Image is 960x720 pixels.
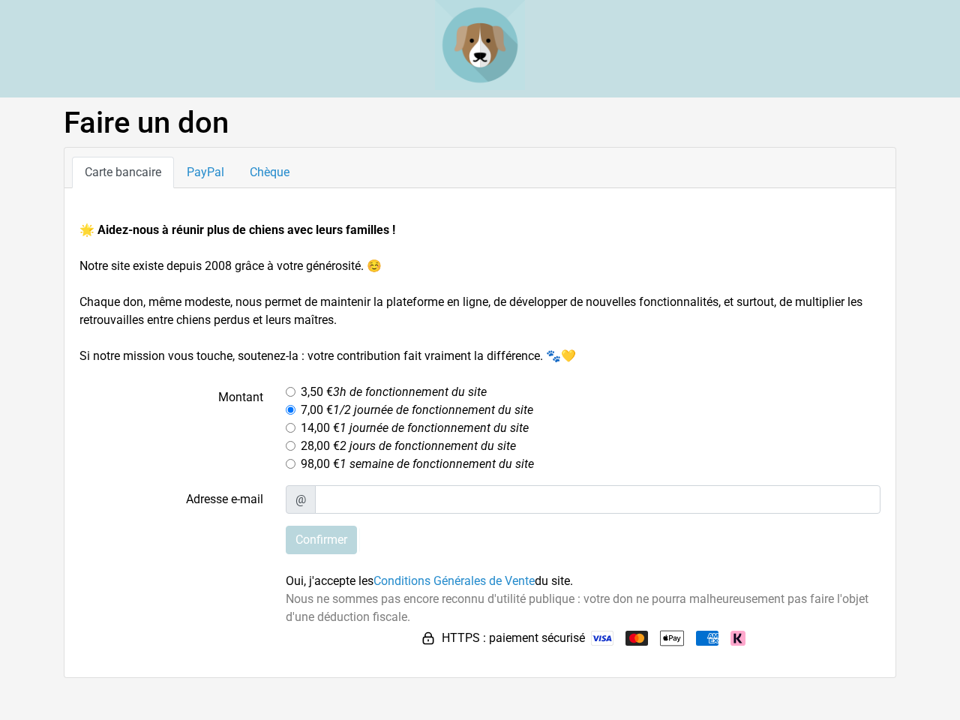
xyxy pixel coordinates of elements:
[696,631,718,646] img: American Express
[333,403,533,417] i: 1/2 journée de fonctionnement du site
[174,157,237,188] a: PayPal
[625,631,648,646] img: Mastercard
[79,223,395,237] strong: 🌟 Aidez-nous à réunir plus de chiens avec leurs familles !
[301,437,516,455] label: 28,00 €
[68,485,274,514] label: Adresse e-mail
[301,455,534,473] label: 98,00 €
[237,157,302,188] a: Chèque
[301,383,487,401] label: 3,50 €
[286,485,316,514] span: @
[591,631,613,646] img: Visa
[340,439,516,453] i: 2 jours de fonctionnement du site
[286,526,357,554] input: Confirmer
[333,385,487,399] i: 3h de fonctionnement du site
[64,105,896,141] h1: Faire un don
[660,626,684,650] img: Apple Pay
[68,383,274,473] label: Montant
[421,631,436,646] img: HTTPS : paiement sécurisé
[286,574,573,588] span: Oui, j'accepte les du site.
[340,457,534,471] i: 1 semaine de fonctionnement du site
[373,574,535,588] a: Conditions Générales de Vente
[730,631,745,646] img: Klarna
[79,221,880,650] form: Notre site existe depuis 2008 grâce à votre générosité. ☺️ Chaque don, même modeste, nous permet ...
[442,629,585,647] span: HTTPS : paiement sécurisé
[301,401,533,419] label: 7,00 €
[286,592,868,624] span: Nous ne sommes pas encore reconnu d'utilité publique : votre don ne pourra malheureusement pas fa...
[301,419,529,437] label: 14,00 €
[340,421,529,435] i: 1 journée de fonctionnement du site
[72,157,174,188] a: Carte bancaire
